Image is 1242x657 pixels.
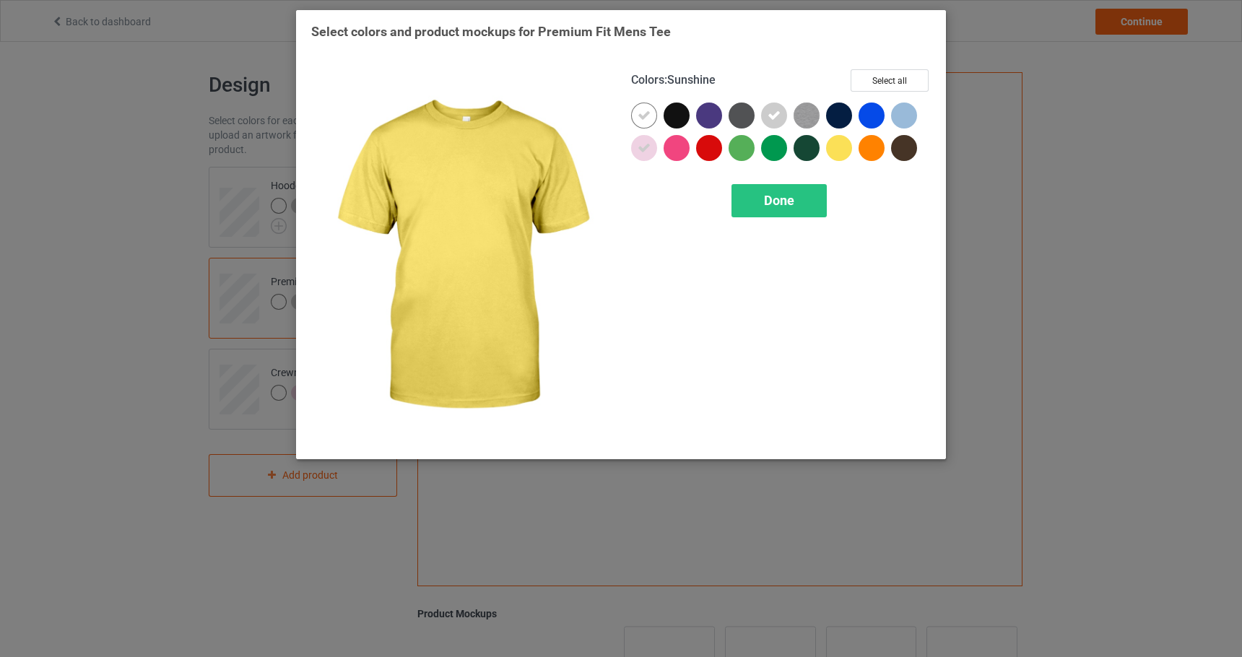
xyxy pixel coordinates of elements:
[667,73,716,87] span: Sunshine
[311,24,671,39] span: Select colors and product mockups for Premium Fit Mens Tee
[764,193,794,208] span: Done
[631,73,716,88] h4: :
[851,69,929,92] button: Select all
[631,73,664,87] span: Colors
[794,103,820,129] img: heather_texture.png
[311,69,611,444] img: regular.jpg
